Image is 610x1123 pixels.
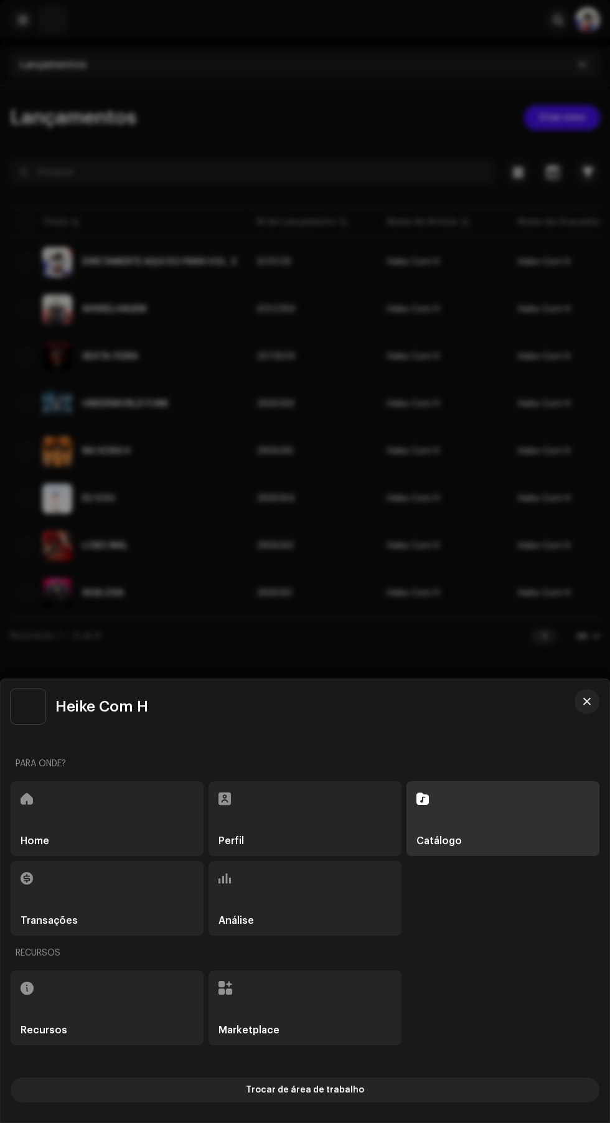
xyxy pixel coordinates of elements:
h5: Transações [21,916,78,926]
span: Trocar de área de trabalho [246,1078,364,1102]
button: Trocar de área de trabalho [11,1078,599,1102]
h5: Home [21,836,49,846]
h5: Perfil [218,836,244,846]
h5: Análise [218,916,254,926]
span: Heike Com H [55,699,148,714]
img: 1cf725b2-75a2-44e7-8fdf-5f1256b3d403 [11,689,45,724]
h5: Recursos [21,1025,67,1035]
re-a-nav-header: Recursos [11,938,599,968]
h5: Catálogo [416,836,462,846]
h5: Marketplace [218,1025,279,1035]
re-a-nav-header: Para onde? [11,749,599,779]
